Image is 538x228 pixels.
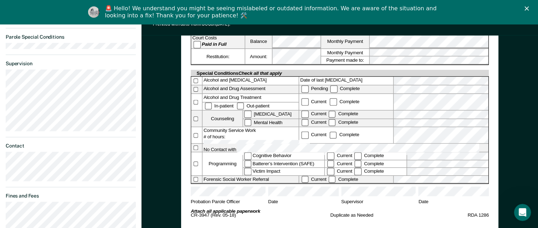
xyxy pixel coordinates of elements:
[329,99,360,104] label: Complete
[6,193,136,199] dt: Fines and Fees
[245,49,272,64] label: Amount:
[268,199,339,209] span: Date
[328,119,359,125] label: Complete
[243,160,324,168] label: Batterer’s Intervention (SAFE)
[244,160,251,167] input: Batterer’s Intervention (SAFE)
[191,212,236,219] span: CR-3947 (Rev. 05-18)
[321,57,369,64] label: Payment made to:
[88,6,99,18] img: Profile image for Kim
[299,77,393,85] label: Date of last [MEDICAL_DATA]
[525,6,532,11] div: Close
[330,212,374,219] span: Duplicate as Needed
[202,111,242,127] div: Counseling
[354,168,361,175] input: Complete
[202,41,227,47] strong: Paid in Full
[326,161,353,166] label: Current
[6,143,136,149] dt: Contact
[329,86,361,91] label: Complete
[321,35,369,49] label: Monthly Payment
[300,176,328,182] label: Current
[301,119,308,126] input: Current
[245,35,272,49] label: Balance
[193,41,201,48] input: Paid in Full
[300,86,329,91] label: Pending
[353,161,385,166] label: Complete
[300,111,328,117] label: Current
[468,212,489,219] span: RDA 1286
[514,204,531,221] iframe: Intercom live chat
[300,132,328,138] label: Current
[6,61,136,67] dt: Supervision
[341,199,416,209] span: Supervisor
[327,152,334,160] input: Current
[237,144,479,155] input: No Contact with
[418,199,489,209] span: Date
[329,132,360,138] div: Complete
[244,152,251,160] input: Cognitive Behavior
[191,49,245,64] div: Restitution:
[238,71,282,76] span: Check all that apply
[244,111,251,118] input: [MEDICAL_DATA]
[329,119,336,126] input: Complete
[243,168,324,176] label: Victim Impact
[329,111,336,118] input: Complete
[205,102,212,109] input: In-patient
[301,132,308,139] input: Current
[202,176,299,183] div: Forensic Social Worker Referral
[354,160,361,167] input: Complete
[191,35,245,49] div: Court Costs
[202,127,299,143] div: Community Service Work # of hours:
[300,119,328,125] label: Current
[328,111,359,117] label: Complete
[105,5,439,19] div: 🚨 Hello! We understand you might be seeing mislabeled or outdated information. We are aware of th...
[202,85,299,94] div: Alcohol and Drug Assessment
[301,98,308,105] input: Current
[191,209,260,214] strong: Attach all applicable paperwork
[329,176,336,183] input: Complete
[327,160,334,167] input: Current
[243,119,299,127] label: Mental Health
[353,153,385,158] label: Complete
[191,199,265,209] span: Probation Parole Officer
[204,103,236,108] label: In-patient
[243,111,299,118] label: [MEDICAL_DATA]
[300,99,328,104] label: Current
[330,85,337,93] input: Complete
[237,102,244,109] input: Out-patient
[301,111,308,118] input: Current
[202,94,299,102] div: Alcohol and Drug Treatment
[326,153,353,158] label: Current
[330,98,337,105] input: Complete
[244,168,251,175] input: Victim Impact
[353,168,385,174] label: Complete
[236,103,271,108] label: Out-patient
[354,152,361,160] input: Complete
[327,168,334,175] input: Current
[244,119,251,126] input: Mental Health
[328,176,359,182] label: Complete
[243,152,324,160] label: Cognitive Behavior
[326,168,353,174] label: Current
[202,152,242,176] div: Programming
[330,132,337,139] input: Complete
[301,176,308,183] input: Current
[196,70,283,76] div: Special Conditions
[301,85,308,93] input: Pending
[6,34,136,40] dt: Parole Special Conditions
[202,144,488,152] label: No Contact with
[202,77,299,85] div: Alcohol and [MEDICAL_DATA]
[321,49,369,56] label: Monthly Payment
